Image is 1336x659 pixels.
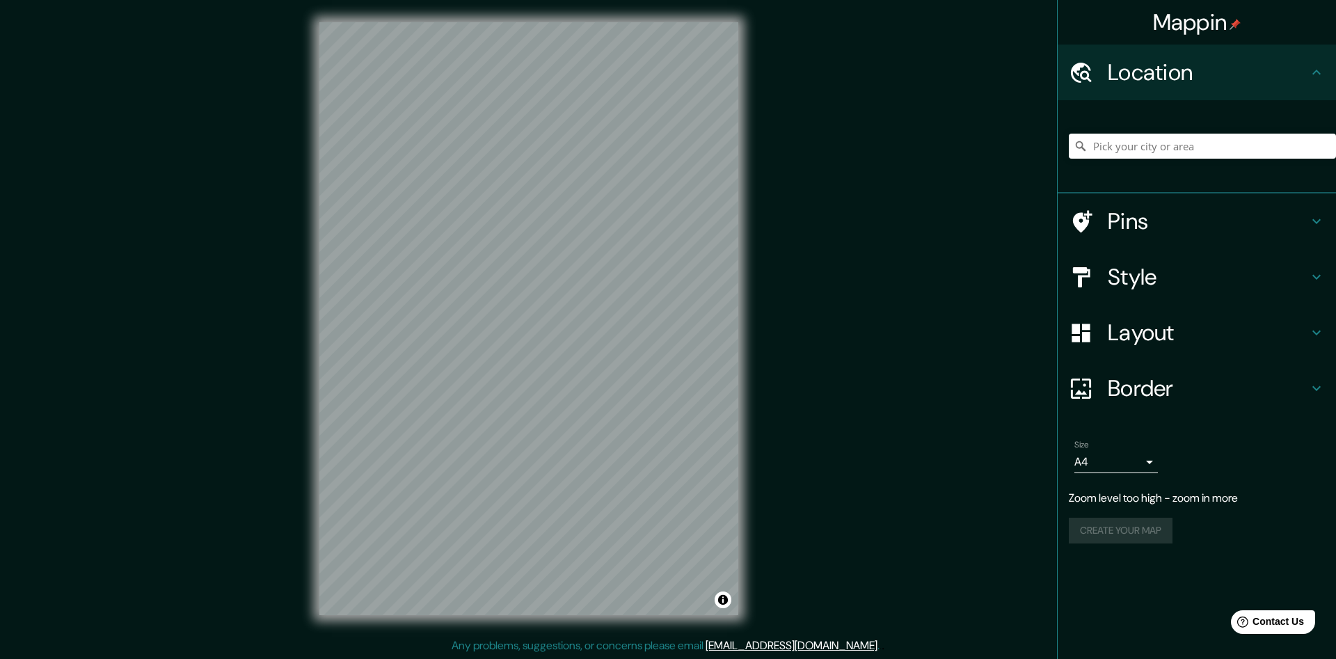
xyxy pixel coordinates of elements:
div: Border [1058,360,1336,416]
div: Pins [1058,193,1336,249]
h4: Layout [1108,319,1308,347]
p: Any problems, suggestions, or concerns please email . [452,637,880,654]
h4: Border [1108,374,1308,402]
canvas: Map [319,22,738,615]
button: Toggle attribution [715,591,731,608]
a: [EMAIL_ADDRESS][DOMAIN_NAME] [706,638,877,653]
h4: Location [1108,58,1308,86]
div: . [880,637,882,654]
h4: Style [1108,263,1308,291]
div: A4 [1074,451,1158,473]
iframe: Help widget launcher [1212,605,1321,644]
div: Layout [1058,305,1336,360]
input: Pick your city or area [1069,134,1336,159]
img: pin-icon.png [1230,19,1241,30]
div: Location [1058,45,1336,100]
h4: Mappin [1153,8,1241,36]
label: Size [1074,439,1089,451]
p: Zoom level too high - zoom in more [1069,490,1325,507]
div: . [882,637,884,654]
h4: Pins [1108,207,1308,235]
div: Style [1058,249,1336,305]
